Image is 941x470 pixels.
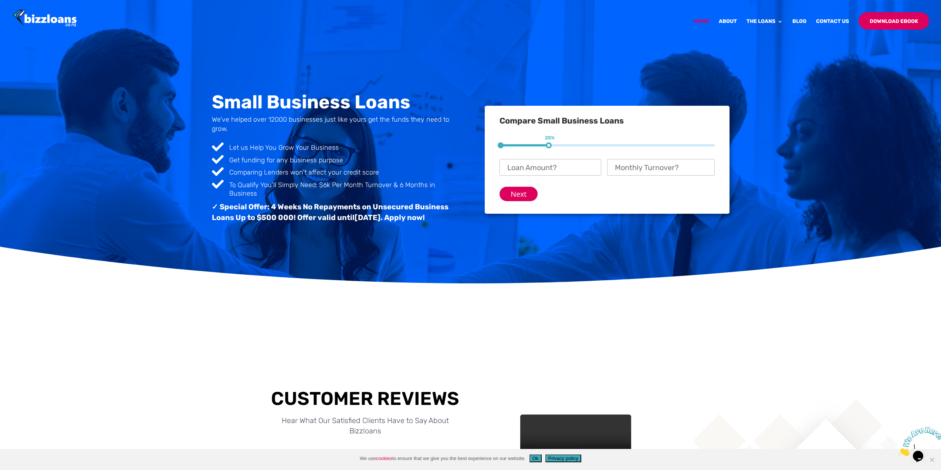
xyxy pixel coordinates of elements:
[607,159,715,176] input: Monthly Turnover?
[500,159,601,176] input: Loan Amount?
[271,388,460,410] h3: Customer Reviews
[792,19,806,36] a: Blog
[500,117,715,129] h3: Compare Small Business Loans
[500,187,538,201] input: Next
[895,424,941,459] iframe: chat widget
[212,202,457,227] h3: ✓ Special Offer: 4 Weeks No Repayments on Unsecured Business Loans Up to $500 000! Offer valid un...
[212,178,224,190] span: 
[529,454,542,462] button: Ok
[694,19,709,36] a: Home
[376,456,392,461] a: cookies
[229,143,339,152] span: Let us Help You Grow Your Business
[212,166,224,177] span: 
[3,3,49,32] img: Chat attention grabber
[859,12,929,30] a: Download Ebook
[355,213,380,222] span: [DATE]
[212,141,224,153] span: 
[212,93,457,115] h1: Small Business Loans
[271,415,460,440] h4: Hear What Our Satisfied Clients Have to Say About Bizzloans
[719,19,737,36] a: About
[3,3,6,9] span: 1
[360,455,526,462] span: We use to ensure that we give you the best experience on our website.
[212,153,224,165] span: 
[545,135,555,141] span: 25%
[816,19,849,36] a: Contact Us
[229,156,343,164] span: Get funding for any business purpose
[212,115,457,137] h4: We’ve helped over 12000 businesses just like yours get the funds they need to grow.
[13,9,77,27] img: Bizzloans New Zealand
[747,19,783,36] a: The Loans
[545,454,581,462] button: Privacy policy
[229,181,435,197] span: To Qualify You'll Simply Need: $6k Per Month Turnover & 6 Months in Business
[229,168,379,176] span: Comparing Lenders won’t affect your credit score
